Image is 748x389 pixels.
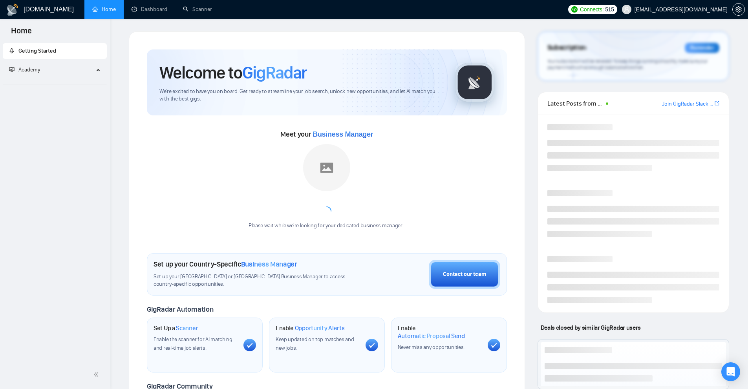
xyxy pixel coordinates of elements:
span: Business Manager [241,260,297,268]
span: Set up your [GEOGRAPHIC_DATA] or [GEOGRAPHIC_DATA] Business Manager to access country-specific op... [154,273,362,288]
span: fund-projection-screen [9,67,15,72]
img: gigradar-logo.png [455,63,494,102]
button: Contact our team [429,260,500,289]
span: GigRadar [242,62,307,83]
h1: Enable [398,324,481,340]
span: setting [733,6,744,13]
span: GigRadar Automation [147,305,213,314]
span: user [624,7,629,12]
span: Keep updated on top matches and new jobs. [276,336,354,351]
img: upwork-logo.png [571,6,578,13]
img: logo [6,4,19,16]
span: Subscription [547,41,586,55]
a: homeHome [92,6,116,13]
span: Enable the scanner for AI matching and real-time job alerts. [154,336,232,351]
span: export [715,100,719,106]
span: Never miss any opportunities. [398,344,465,351]
a: searchScanner [183,6,212,13]
h1: Welcome to [159,62,307,83]
span: Latest Posts from the GigRadar Community [547,99,604,108]
img: placeholder.png [303,144,350,191]
span: Automatic Proposal Send [398,332,465,340]
span: Your subscription will be renewed. To keep things running smoothly, make sure your payment method... [547,58,708,71]
span: Meet your [280,130,373,139]
button: setting [732,3,745,16]
div: Please wait while we're looking for your dedicated business manager... [244,222,410,230]
div: Contact our team [443,270,486,279]
a: export [715,100,719,107]
span: Opportunity Alerts [295,324,345,332]
li: Getting Started [3,43,107,59]
span: We're excited to have you on board. Get ready to streamline your job search, unlock new opportuni... [159,88,443,103]
span: Scanner [176,324,198,332]
span: Academy [18,66,40,73]
span: Business Manager [313,130,373,138]
a: setting [732,6,745,13]
li: Academy Homepage [3,81,107,86]
span: Home [5,25,38,42]
h1: Set Up a [154,324,198,332]
span: loading [322,206,331,216]
h1: Enable [276,324,345,332]
span: Academy [9,66,40,73]
span: 515 [605,5,614,14]
a: Join GigRadar Slack Community [662,100,713,108]
div: Reminder [685,43,719,53]
span: Deals closed by similar GigRadar users [538,321,644,334]
h1: Set up your Country-Specific [154,260,297,268]
span: Getting Started [18,47,56,54]
div: Open Intercom Messenger [721,362,740,381]
span: double-left [93,371,101,378]
span: Connects: [580,5,604,14]
span: rocket [9,48,15,53]
a: dashboardDashboard [132,6,167,13]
